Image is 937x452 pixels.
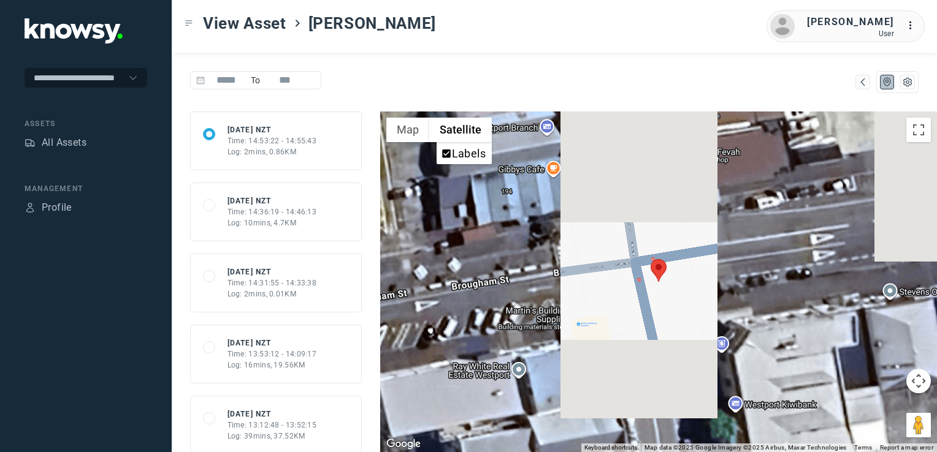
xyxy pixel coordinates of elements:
[25,118,147,129] div: Assets
[584,443,637,452] button: Keyboard shortcuts
[906,413,931,437] button: Drag Pegman onto the map to open Street View
[228,420,317,431] div: Time: 13:12:48 - 13:52:15
[906,369,931,393] button: Map camera controls
[42,135,86,150] div: All Assets
[854,444,873,451] a: Terms (opens in new tab)
[228,348,317,360] div: Time: 13:53:12 - 14:09:17
[902,77,913,88] div: List
[228,360,317,371] div: Log: 16mins, 19.56KM
[25,18,123,43] img: Application Logo
[228,206,317,217] div: Time: 14:36:19 - 14:46:13
[228,195,317,206] div: [DATE] NZT
[906,118,931,142] button: Toggle fullscreen view
[438,143,491,163] li: Labels
[25,137,36,148] div: Assets
[906,18,921,35] div: :
[25,135,86,150] a: AssetsAll Assets
[907,21,919,30] tspan: ...
[906,18,921,33] div: :
[42,200,72,215] div: Profile
[857,77,868,88] div: Map
[293,18,302,28] div: >
[807,15,894,29] div: [PERSON_NAME]
[228,409,317,420] div: [DATE] NZT
[228,135,317,146] div: Time: 14:53:22 - 14:55:43
[228,146,317,157] div: Log: 2mins, 0.86KM
[644,444,847,451] span: Map data ©2025 Google Imagery ©2025 Airbus, Maxar Technologies
[437,142,492,164] ul: Show satellite imagery
[25,200,72,215] a: ProfileProfile
[807,29,894,38] div: User
[308,12,436,34] span: [PERSON_NAME]
[228,431,317,442] div: Log: 39mins, 37.52KM
[386,118,429,142] button: Show street map
[228,277,317,288] div: Time: 14:31:55 - 14:33:38
[383,436,424,452] img: Google
[452,147,486,160] label: Labels
[383,436,424,452] a: Open this area in Google Maps (opens a new window)
[25,183,147,194] div: Management
[429,118,492,142] button: Show satellite imagery
[25,202,36,213] div: Profile
[228,124,317,135] div: [DATE] NZT
[248,71,264,89] span: To
[228,266,317,277] div: [DATE] NZT
[228,288,317,299] div: Log: 2mins, 0.01KM
[185,19,193,28] div: Toggle Menu
[770,14,795,39] img: avatar.png
[228,217,317,228] div: Log: 10mins, 4.7KM
[880,444,933,451] a: Report a map error
[228,337,317,348] div: [DATE] NZT
[203,12,286,34] span: View Asset
[882,77,893,88] div: Map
